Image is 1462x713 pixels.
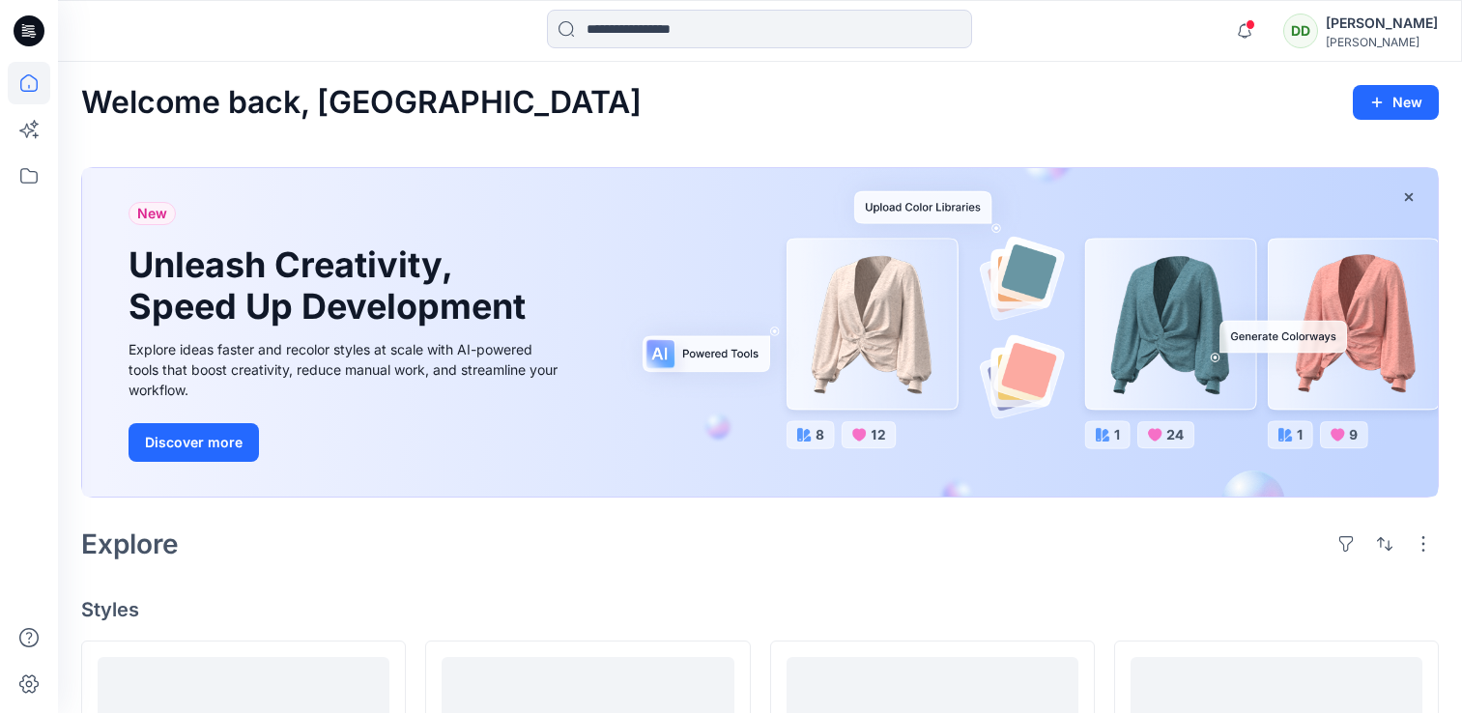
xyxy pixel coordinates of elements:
[129,244,534,328] h1: Unleash Creativity, Speed Up Development
[81,598,1439,621] h4: Styles
[129,423,259,462] button: Discover more
[1326,12,1438,35] div: [PERSON_NAME]
[129,339,563,400] div: Explore ideas faster and recolor styles at scale with AI-powered tools that boost creativity, red...
[1353,85,1439,120] button: New
[1283,14,1318,48] div: DD
[137,202,167,225] span: New
[129,423,563,462] a: Discover more
[81,528,179,559] h2: Explore
[1326,35,1438,49] div: [PERSON_NAME]
[81,85,642,121] h2: Welcome back, [GEOGRAPHIC_DATA]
